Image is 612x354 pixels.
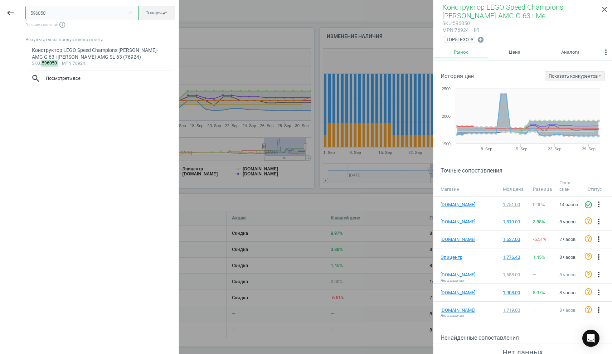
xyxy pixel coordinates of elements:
a: Эпицентр [441,254,476,261]
div: Конструктор LEGO Speed Champions [PERSON_NAME]-AMG G 63 і [PERSON_NAME]-AMG SL 63 (76924) [32,47,169,61]
button: more_vert [594,253,603,262]
span: Посмотреть все [31,74,169,83]
h3: История цен [441,73,474,79]
span: 8 часов [559,307,575,313]
div: 1,776.40 [503,254,526,261]
i: help_outline [584,252,593,261]
i: more_vert [594,306,603,314]
span: 14 часов [559,202,578,207]
div: 1,908.00 [503,290,526,296]
button: more_vert [594,217,603,227]
span: 8.97 % [533,290,545,295]
i: search [31,74,40,83]
span: Товары [146,10,167,16]
span: -6.51 % [533,237,547,242]
span: 8 часов [559,272,575,277]
i: swap_horiz [162,10,167,16]
span: 3.88 % [533,219,545,224]
button: more_vert [594,288,603,297]
th: Моя цена [499,176,529,197]
a: [DOMAIN_NAME] [441,219,476,225]
i: help_outline [584,287,593,296]
a: Аналоги [541,46,600,58]
button: more_vert [594,306,603,315]
div: : :76924 [32,61,169,67]
button: more_vert [594,235,603,244]
button: × [471,36,475,43]
div: : 596050 [442,20,470,27]
tspan: 22. Sep [548,147,562,151]
div: 1,688.00 [503,272,526,278]
text: 2000 [442,114,451,118]
span: Нет в наличии [441,278,465,283]
button: add_circle [477,36,485,44]
text: 1500 [442,142,451,146]
i: more_vert [594,235,603,243]
button: more_vert [594,200,603,209]
span: 7 часов [559,237,575,242]
button: more_vert [594,270,603,280]
div: — [533,272,552,278]
tspan: 29. Sep [582,147,596,151]
th: Посл. скан [556,176,584,197]
div: Open Intercom Messenger [582,330,599,347]
i: keyboard_backspace [6,9,15,17]
span: Конструктор LEGO Speed Champions [PERSON_NAME]-AMG G 63 і Me... [442,3,563,20]
th: Статус [584,176,612,197]
span: mpn [442,27,453,33]
span: mpn [62,61,72,66]
a: [DOMAIN_NAME] [441,236,476,243]
span: 1.45 % [533,254,545,260]
i: open_in_new [473,27,479,33]
h3: Ненайденные сопоставления [441,334,612,341]
span: 8 часов [559,290,575,295]
button: searchПосмотреть все [25,71,175,86]
span: × [471,37,473,42]
i: more_vert [594,253,603,261]
i: help_outline [584,234,593,243]
a: Рынок [433,46,489,58]
div: 1,719.00 [503,307,526,314]
span: Нет в наличии [441,313,465,318]
h3: Точные сопоставления [441,167,612,174]
a: Цена [489,46,541,58]
div: : 76924 [442,27,470,34]
div: — [533,307,552,314]
th: Магазин [433,176,499,197]
button: more_vert [600,46,612,60]
button: Товарыswap_horiz [138,6,175,20]
a: [DOMAIN_NAME] [441,290,476,296]
a: [DOMAIN_NAME] [441,307,476,314]
i: more_vert [602,48,610,57]
button: Показать конкурентов [545,71,605,81]
button: Close [125,10,136,16]
i: add_circle [477,36,484,43]
a: [DOMAIN_NAME] [441,202,476,208]
mark: 596050 [41,60,58,67]
tspan: 8. Sep [481,147,492,151]
input: Введите артикул или название продукта [25,6,139,20]
a: open_in_new [470,27,479,34]
div: 1,819.00 [503,219,526,225]
span: sku [442,20,452,26]
div: 1,637.00 [503,236,526,243]
i: help_outline [584,305,593,314]
span: TOP5LEGO [446,36,469,43]
span: 0.00 % [533,202,545,207]
a: [DOMAIN_NAME] [441,272,476,278]
i: check_circle_outline [584,200,593,209]
tspan: 15. Sep [514,147,528,151]
span: 8 часов [559,254,575,260]
i: close [600,5,609,14]
span: Горячие главиши [25,21,175,28]
div: 1,751.00 [503,202,526,208]
div: Результаты из продуктового отчета [25,37,179,43]
th: Разница [529,176,556,197]
i: info_outline [59,21,66,28]
i: help_outline [584,270,593,278]
text: 2500 [442,87,451,91]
